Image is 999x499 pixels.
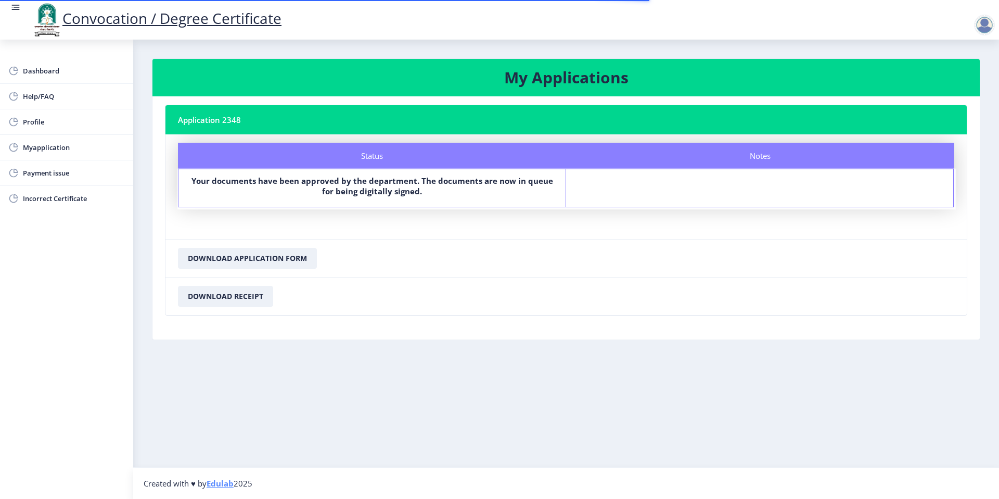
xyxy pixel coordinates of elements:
span: Help/FAQ [23,90,125,103]
h3: My Applications [165,67,967,88]
span: Incorrect Certificate [23,192,125,205]
button: Download Application Form [178,248,317,269]
nb-card-header: Application 2348 [165,105,967,134]
a: Convocation / Degree Certificate [31,8,281,28]
span: Dashboard [23,65,125,77]
a: Edulab [207,478,234,489]
span: Created with ♥ by 2025 [144,478,252,489]
span: Profile [23,116,125,128]
img: logo [31,2,62,38]
span: Myapplication [23,141,125,154]
button: Download Receipt [178,286,273,307]
span: Payment issue [23,167,125,179]
div: Status [178,143,566,169]
b: Your documents have been approved by the department. The documents are now in queue for being dig... [191,176,553,196]
div: Notes [566,143,954,169]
